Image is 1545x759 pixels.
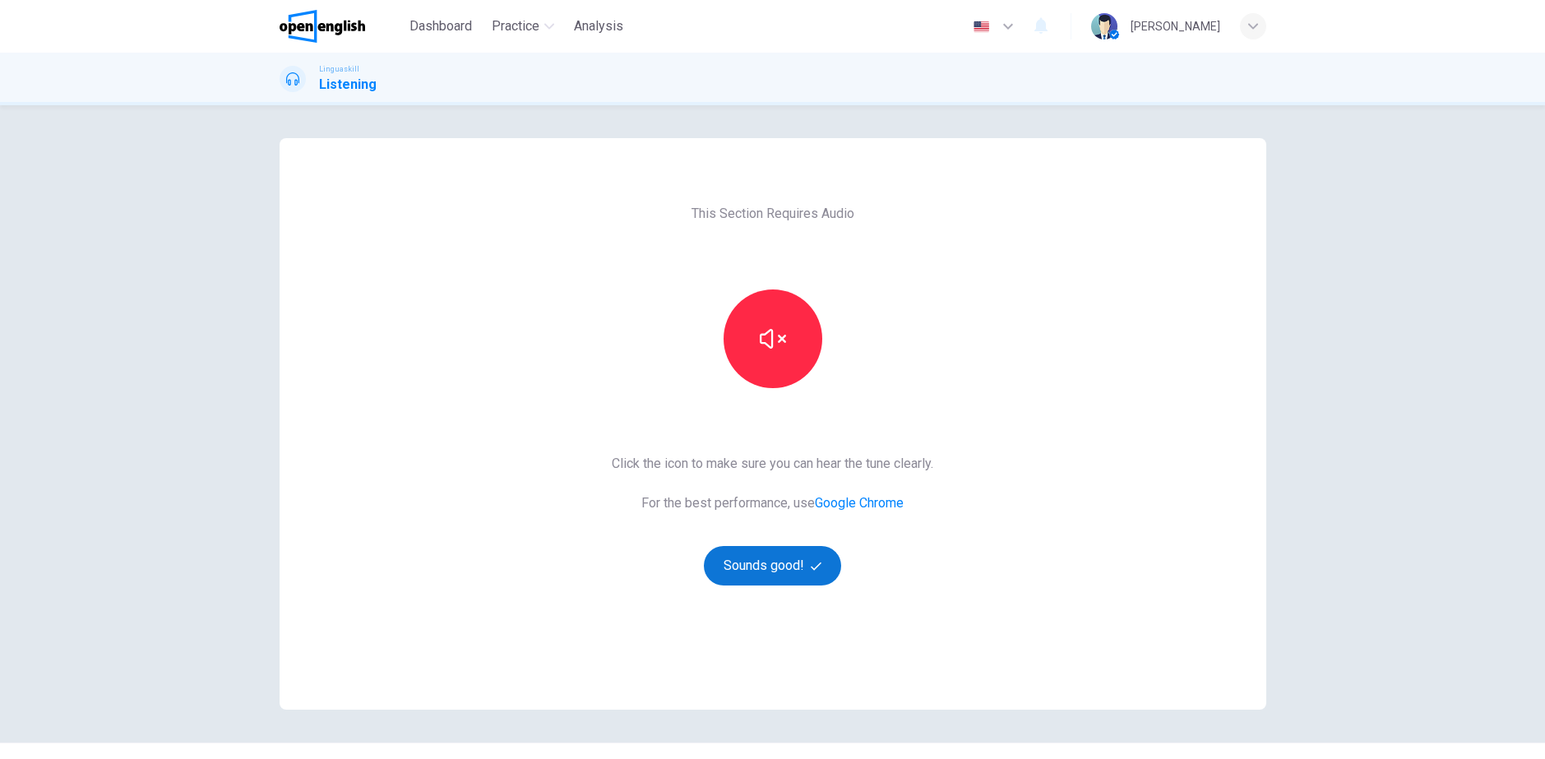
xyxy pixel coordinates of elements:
button: Analysis [567,12,630,41]
span: Dashboard [409,16,472,36]
button: Dashboard [403,12,479,41]
div: [PERSON_NAME] [1131,16,1220,36]
button: Sounds good! [704,546,842,585]
a: Google Chrome [815,495,904,511]
span: Practice [492,16,539,36]
a: OpenEnglish logo [280,10,404,43]
img: Profile picture [1091,13,1117,39]
span: Linguaskill [319,63,359,75]
span: Click the icon to make sure you can hear the tune clearly. [612,454,933,474]
img: OpenEnglish logo [280,10,366,43]
span: This Section Requires Audio [692,204,854,224]
span: Analysis [574,16,623,36]
button: Practice [485,12,561,41]
h1: Listening [319,75,377,95]
img: en [971,21,992,33]
span: For the best performance, use [612,493,933,513]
